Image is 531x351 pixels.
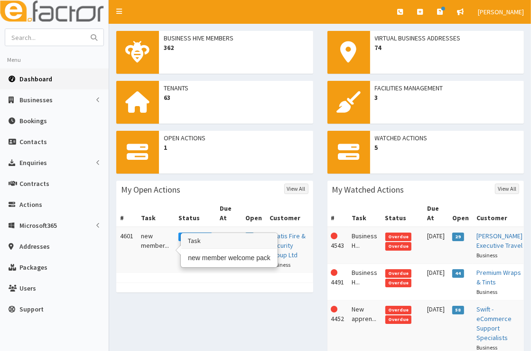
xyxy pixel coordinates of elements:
th: Customer [473,200,526,227]
th: Task [348,200,382,227]
th: Customer [266,200,313,227]
small: Business [270,261,290,268]
span: Businesses [19,96,53,104]
span: Overdue [385,269,412,278]
h3: Task [181,234,277,249]
span: Overdue [385,279,412,287]
span: Facilities Management [375,83,520,93]
i: This Action is overdue! [331,269,338,276]
td: 4543 [327,227,348,264]
th: Status [382,200,424,227]
span: Tenants [164,83,308,93]
span: Addresses [19,242,50,251]
span: Overdue [385,315,412,324]
span: Unresolved [178,233,212,241]
th: Status [175,200,216,227]
input: Search... [5,29,85,46]
span: Support [19,305,44,313]
a: View All [495,184,519,194]
th: Due At [423,200,448,227]
span: 58 [452,306,464,314]
span: Contracts [19,179,49,188]
span: 3 [375,93,520,102]
span: Overdue [385,306,412,314]
th: # [327,200,348,227]
span: Virtual Business Addresses [375,33,520,43]
th: Open [242,200,266,227]
span: Open Actions [164,133,308,143]
a: View All [284,184,308,194]
span: [PERSON_NAME] [478,8,524,16]
span: Bookings [19,117,47,125]
small: Business [476,252,497,259]
td: [DATE] [423,264,448,301]
th: Due At [216,200,242,227]
span: Business Hive Members [164,33,308,43]
td: [DATE] [216,227,242,273]
span: Users [19,284,36,292]
span: Actions [19,200,42,209]
a: Abatis Fire & Security Group Ltd [270,232,306,259]
small: Business [476,344,497,351]
th: # [116,200,137,227]
td: Business H... [348,227,382,264]
small: Business [476,288,497,295]
td: 4491 [327,264,348,301]
span: 74 [375,43,520,52]
a: Swift - eCommerce Support Specialists [476,305,512,342]
span: Contacts [19,137,47,146]
span: 5 [375,143,520,152]
h3: My Open Actions [121,185,180,194]
h3: My Watched Actions [332,185,404,194]
span: Watched Actions [375,133,520,143]
th: Task [137,200,175,227]
span: 1 [164,143,308,152]
a: [PERSON_NAME] Executive Travel [476,232,522,250]
span: 29 [452,233,464,241]
i: This Action is overdue! [331,233,338,239]
td: Business H... [348,264,382,301]
i: This Action is overdue! [331,306,338,312]
span: Overdue [385,242,412,251]
td: 4601 [116,227,137,273]
span: Overdue [385,233,412,241]
td: [DATE] [423,227,448,264]
span: Dashboard [19,75,52,83]
span: 362 [164,43,308,52]
span: Enquiries [19,158,47,167]
span: 44 [452,269,464,278]
th: Open [448,200,473,227]
a: Premium Wraps & Tints [476,268,521,286]
div: new member welcome pack [181,249,277,267]
td: new member... [137,227,175,273]
span: Packages [19,263,47,272]
span: Microsoft365 [19,221,57,230]
span: 63 [164,93,308,102]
